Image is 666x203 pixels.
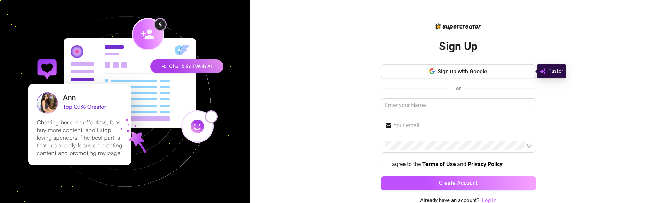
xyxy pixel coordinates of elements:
a: Terms of Use [422,161,456,168]
span: and [457,161,468,168]
span: Create Account [439,180,478,186]
h2: Sign Up [439,39,478,54]
span: or [456,85,461,91]
button: Create Account [381,176,536,190]
span: eye-invisible [526,143,532,148]
span: Sign up with Google [438,68,487,75]
button: Sign up with Google [381,64,536,78]
img: svg%3e [540,67,546,75]
input: Enter your Name [381,98,536,112]
input: Your email [393,121,532,130]
span: Faster [548,67,563,75]
span: I agree to the [389,161,422,168]
a: Privacy Policy [468,161,503,168]
img: logo-BBDzfeDw.svg [435,23,481,30]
